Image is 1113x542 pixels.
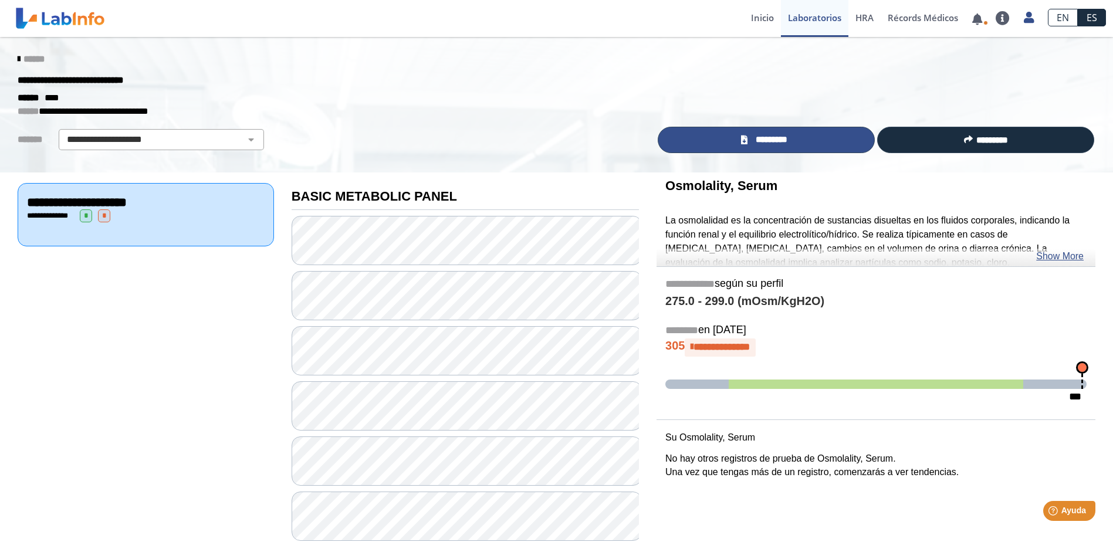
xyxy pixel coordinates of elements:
h4: 305 [665,338,1087,356]
iframe: Help widget launcher [1009,496,1100,529]
h5: según su perfil [665,277,1087,291]
a: Show More [1036,249,1084,263]
span: HRA [855,12,874,23]
a: EN [1048,9,1078,26]
b: Osmolality, Serum [665,178,777,193]
p: La osmolalidad es la concentración de sustancias disueltas en los fluidos corporales, indicando l... [665,214,1087,284]
h5: en [DATE] [665,324,1087,337]
a: ES [1078,9,1106,26]
p: No hay otros registros de prueba de Osmolality, Serum. Una vez que tengas más de un registro, com... [665,452,1087,480]
h4: 275.0 - 299.0 (mOsm/KgH2O) [665,294,1087,309]
p: Su Osmolality, Serum [665,431,1087,445]
b: BASIC METABOLIC PANEL [292,189,457,204]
